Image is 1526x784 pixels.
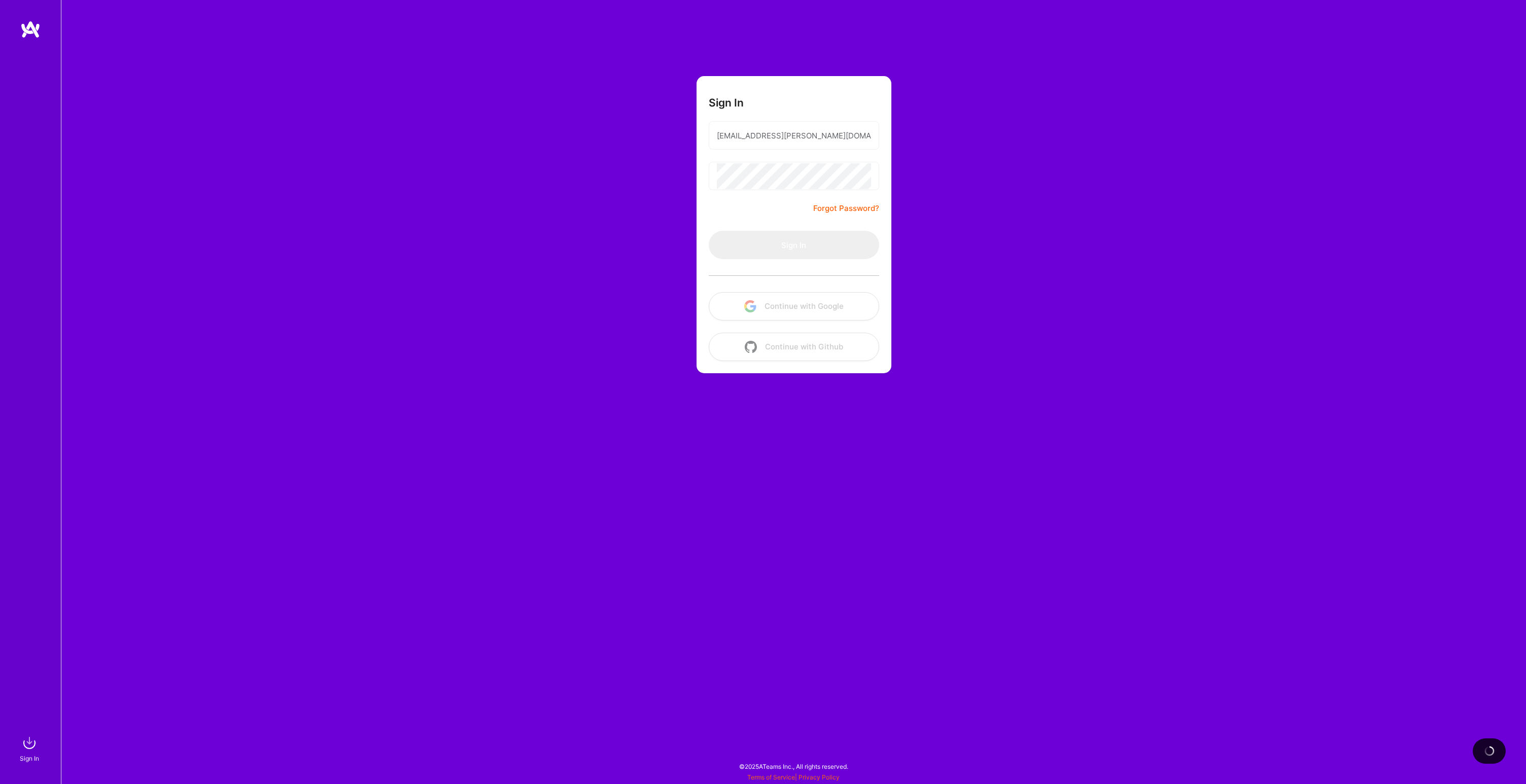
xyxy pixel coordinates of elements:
[744,300,756,312] img: icon
[799,773,840,781] a: Privacy Policy
[709,96,744,109] h3: Sign In
[20,753,39,764] div: Sign In
[813,202,879,215] a: Forgot Password?
[709,292,879,320] button: Continue with Google
[717,123,871,149] input: Email...
[745,341,757,353] img: icon
[747,773,795,781] a: Terms of Service
[747,773,840,781] span: |
[61,754,1526,779] div: © 2025 ATeams Inc., All rights reserved.
[20,20,41,39] img: logo
[709,231,879,259] button: Sign In
[21,733,40,764] a: sign inSign In
[709,333,879,361] button: Continue with Github
[1482,744,1496,758] img: loading
[19,733,40,753] img: sign in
